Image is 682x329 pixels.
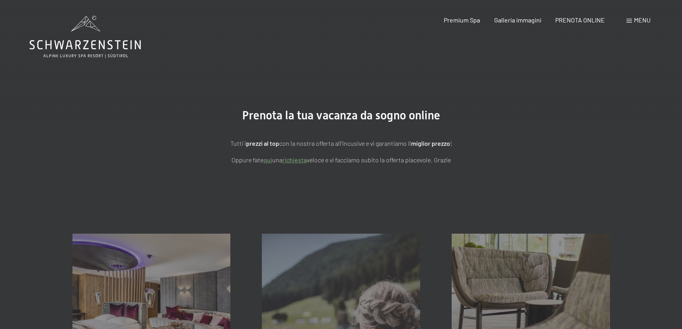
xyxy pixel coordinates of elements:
[555,16,605,24] a: PRENOTA ONLINE
[282,156,307,164] a: richiesta
[144,155,538,165] p: Oppure fate una veloce e vi facciamo subito la offerta piacevole. Grazie
[246,139,279,147] strong: prezzi al top
[444,16,480,24] a: Premium Spa
[634,16,650,24] span: Menu
[494,16,541,24] a: Galleria immagini
[144,138,538,149] p: Tutti i con la nostra offerta all'incusive e vi garantiamo il !
[242,108,440,122] span: Prenota la tua vacanza da sogno online
[263,156,272,164] a: quì
[411,139,450,147] strong: miglior prezzo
